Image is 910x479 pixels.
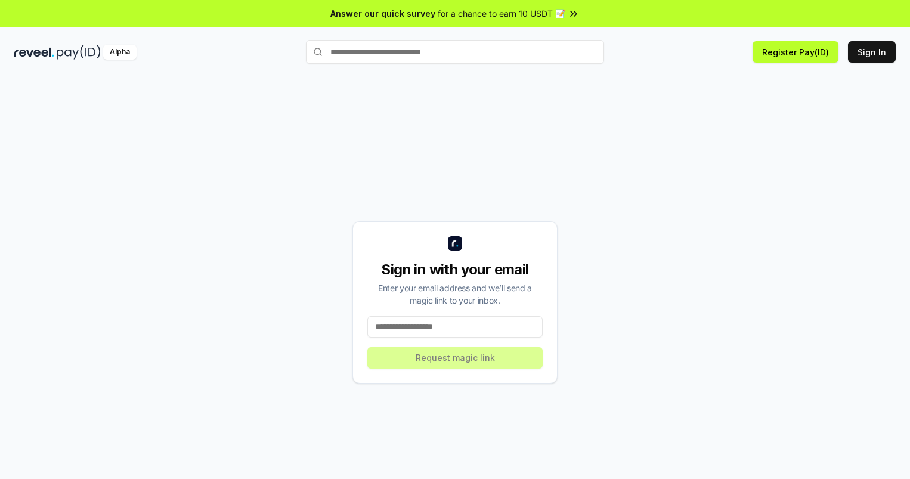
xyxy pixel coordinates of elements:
img: reveel_dark [14,45,54,60]
span: Answer our quick survey [330,7,435,20]
img: pay_id [57,45,101,60]
span: for a chance to earn 10 USDT 📝 [438,7,565,20]
div: Enter your email address and we’ll send a magic link to your inbox. [367,282,543,307]
button: Register Pay(ID) [753,41,838,63]
div: Alpha [103,45,137,60]
img: logo_small [448,236,462,251]
div: Sign in with your email [367,260,543,279]
button: Sign In [848,41,896,63]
